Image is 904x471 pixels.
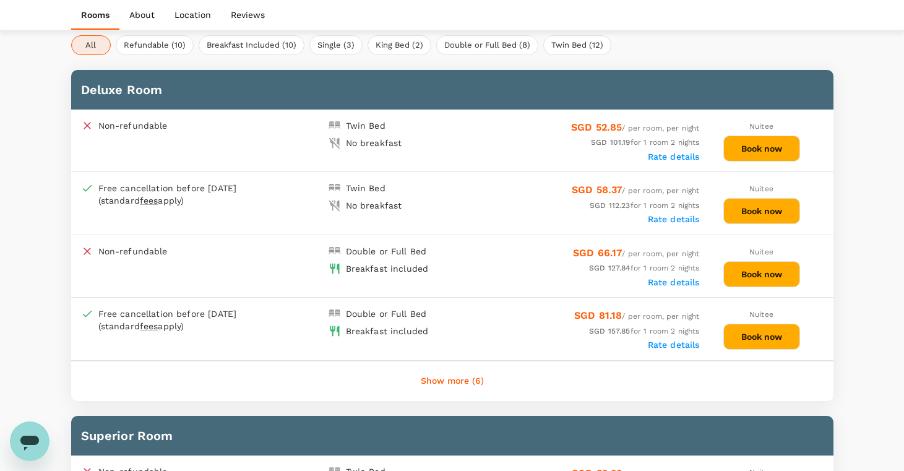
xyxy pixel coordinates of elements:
[98,245,168,257] p: Non-refundable
[174,9,211,21] p: Location
[346,182,385,194] div: Twin Bed
[572,186,700,195] span: / per room, per night
[590,201,631,210] span: SGD 112.23
[589,264,699,272] span: for 1 room 2 nights
[329,245,341,257] img: double-bed-icon
[589,327,699,335] span: for 1 room 2 nights
[749,310,773,319] span: Nuitee
[329,119,341,132] img: double-bed-icon
[116,35,194,55] button: Refundable (10)
[199,35,304,55] button: Breakfast Included (10)
[346,325,429,337] div: Breakfast included
[346,119,385,132] div: Twin Bed
[140,321,158,331] span: fees
[346,308,427,320] div: Double or Full Bed
[81,9,110,21] p: Rooms
[329,182,341,194] img: double-bed-icon
[81,80,824,100] h6: Deluxe Room
[346,137,402,149] div: No breakfast
[129,9,155,21] p: About
[591,138,699,147] span: for 1 room 2 nights
[648,277,700,287] label: Rate details
[648,340,700,350] label: Rate details
[98,182,265,207] div: Free cancellation before [DATE] (standard apply)
[436,35,538,55] button: Double or Full Bed (8)
[749,184,773,193] span: Nuitee
[231,9,265,21] p: Reviews
[98,308,265,332] div: Free cancellation before [DATE] (standard apply)
[10,421,50,461] iframe: Button to launch messaging window, conversation in progress
[71,35,111,55] button: All
[81,426,824,446] h6: Superior Room
[98,119,168,132] p: Non-refundable
[723,136,800,162] button: Book now
[648,214,700,224] label: Rate details
[590,201,699,210] span: for 1 room 2 nights
[140,196,158,205] span: fees
[723,261,800,287] button: Book now
[543,35,611,55] button: Twin Bed (12)
[368,35,431,55] button: King Bed (2)
[723,324,800,350] button: Book now
[723,198,800,224] button: Book now
[574,312,700,321] span: / per room, per night
[573,249,700,258] span: / per room, per night
[346,199,402,212] div: No breakfast
[309,35,363,55] button: Single (3)
[571,121,622,133] span: SGD 52.85
[329,308,341,320] img: double-bed-icon
[574,309,622,321] span: SGD 81.18
[571,124,700,132] span: / per room, per night
[648,152,700,162] label: Rate details
[589,327,631,335] span: SGD 157.85
[589,264,631,272] span: SGD 127.84
[591,138,631,147] span: SGD 101.19
[749,248,773,256] span: Nuitee
[573,247,622,259] span: SGD 66.17
[572,184,622,196] span: SGD 58.37
[346,262,429,275] div: Breakfast included
[403,366,501,396] button: Show more (6)
[346,245,427,257] div: Double or Full Bed
[749,122,773,131] span: Nuitee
